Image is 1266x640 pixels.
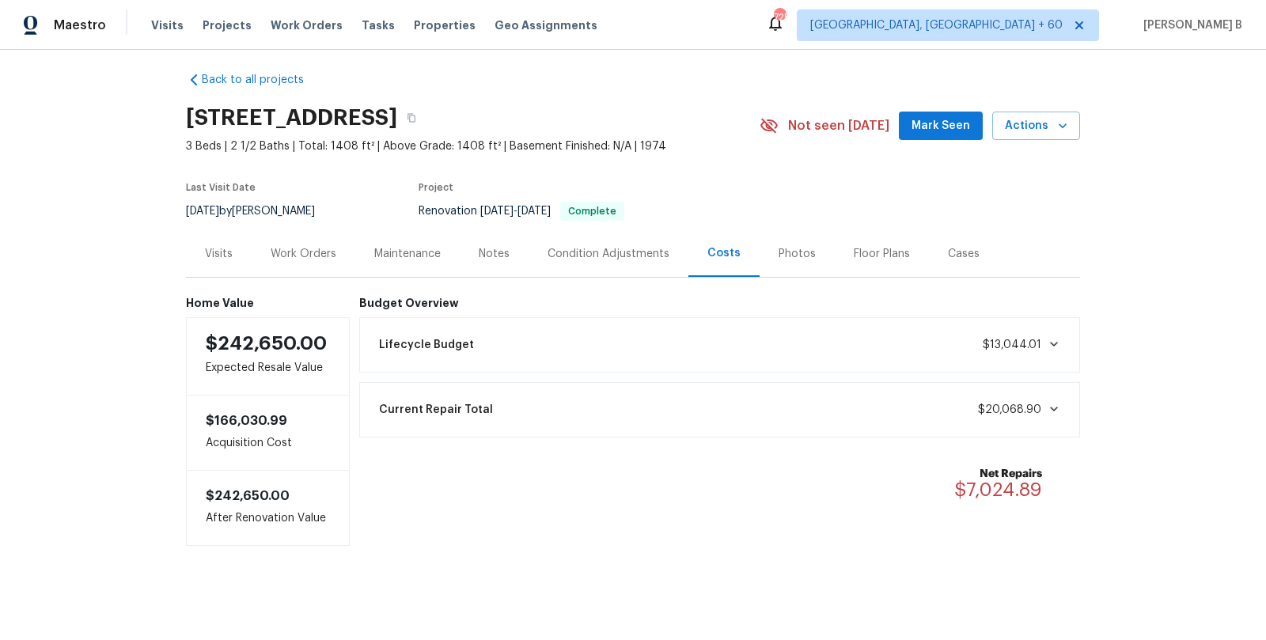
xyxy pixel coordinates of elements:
span: [GEOGRAPHIC_DATA], [GEOGRAPHIC_DATA] + 60 [810,17,1063,33]
div: Condition Adjustments [548,246,669,262]
b: Net Repairs [954,466,1042,482]
div: Acquisition Cost [186,396,350,470]
h6: Home Value [186,297,350,309]
span: Properties [414,17,476,33]
span: Lifecycle Budget [379,337,474,353]
span: [DATE] [480,206,514,217]
div: Floor Plans [854,246,910,262]
span: Complete [562,206,623,216]
span: Tasks [362,20,395,31]
span: Renovation [419,206,624,217]
span: Actions [1005,116,1067,136]
span: Last Visit Date [186,183,256,192]
span: Geo Assignments [495,17,597,33]
div: Cases [948,246,980,262]
div: After Renovation Value [186,470,350,546]
span: [DATE] [186,206,219,217]
span: Projects [203,17,252,33]
span: $20,068.90 [978,404,1041,415]
span: $242,650.00 [206,490,290,502]
span: 3 Beds | 2 1/2 Baths | Total: 1408 ft² | Above Grade: 1408 ft² | Basement Finished: N/A | 1974 [186,138,760,154]
button: Mark Seen [899,112,983,141]
span: [PERSON_NAME] B [1137,17,1242,33]
div: Expected Resale Value [186,317,350,396]
div: Maintenance [374,246,441,262]
span: $13,044.01 [983,339,1041,350]
span: Current Repair Total [379,402,493,418]
a: Back to all projects [186,72,338,88]
div: 725 [774,9,785,25]
div: Costs [707,245,741,261]
span: - [480,206,551,217]
span: [DATE] [517,206,551,217]
span: Work Orders [271,17,343,33]
span: $166,030.99 [206,415,287,427]
h6: Budget Overview [359,297,1081,309]
button: Copy Address [397,104,426,132]
span: Mark Seen [912,116,970,136]
div: Work Orders [271,246,336,262]
span: Project [419,183,453,192]
span: Maestro [54,17,106,33]
span: Visits [151,17,184,33]
div: by [PERSON_NAME] [186,202,334,221]
span: $242,650.00 [206,334,327,353]
div: Visits [205,246,233,262]
span: Not seen [DATE] [788,118,889,134]
div: Notes [479,246,510,262]
div: Photos [779,246,816,262]
button: Actions [992,112,1080,141]
h2: [STREET_ADDRESS] [186,110,397,126]
span: $7,024.89 [954,480,1042,499]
